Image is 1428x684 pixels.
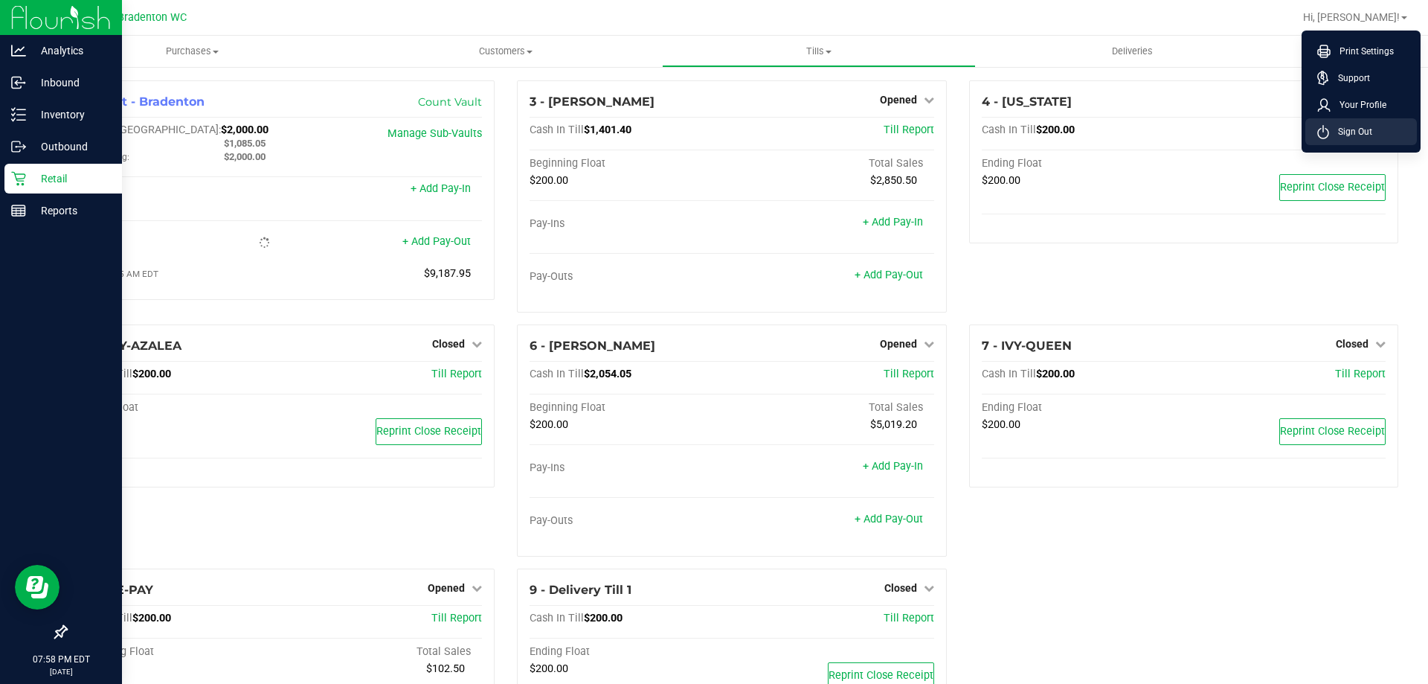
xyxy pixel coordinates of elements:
div: Ending Float [982,157,1184,170]
p: Inbound [26,74,115,92]
a: + Add Pay-Out [402,235,471,248]
inline-svg: Inbound [11,75,26,90]
a: Till Report [884,612,934,624]
span: Cash In Till [530,368,584,380]
div: Pay-Ins [78,184,280,197]
a: Till Report [1335,368,1386,380]
li: Sign Out [1305,118,1417,145]
p: Reports [26,202,115,220]
span: 9 - Delivery Till 1 [530,583,631,597]
span: Cash In [GEOGRAPHIC_DATA]: [78,124,221,136]
div: Pay-Outs [78,237,280,250]
span: Purchases [36,45,349,58]
a: Purchases [36,36,349,67]
span: $1,085.05 [224,138,266,149]
div: Beginning Float [78,645,280,659]
p: 07:58 PM EDT [7,653,115,666]
span: 3 - [PERSON_NAME] [530,95,654,109]
inline-svg: Inventory [11,107,26,122]
span: 7 - IVY-QUEEN [982,339,1072,353]
p: Inventory [26,106,115,124]
div: Pay-Ins [530,461,732,475]
span: $200.00 [1036,368,1075,380]
div: Pay-Outs [530,270,732,284]
p: Analytics [26,42,115,60]
inline-svg: Outbound [11,139,26,154]
span: Print Settings [1331,44,1394,59]
p: [DATE] [7,666,115,677]
a: Tills [662,36,975,67]
span: $200.00 [132,368,171,380]
span: 4 - [US_STATE] [982,95,1072,109]
span: Deliveries [1092,45,1173,58]
span: Reprint Close Receipt [829,669,933,682]
span: $200.00 [132,612,171,624]
div: Total Sales [732,157,934,170]
span: Opened [428,582,465,594]
a: + Add Pay-In [863,216,923,228]
span: Sign Out [1329,124,1372,139]
span: $200.00 [530,662,568,675]
a: + Add Pay-In [863,460,923,473]
div: Total Sales [280,645,483,659]
span: Cash In Till [530,612,584,624]
span: $200.00 [584,612,623,624]
span: $2,054.05 [584,368,631,380]
span: Bradenton WC [118,11,187,24]
a: Count Vault [418,95,482,109]
button: Reprint Close Receipt [1279,418,1386,445]
span: Tills [663,45,974,58]
span: Reprint Close Receipt [376,425,481,438]
span: 5 - IGGY-AZALEA [78,339,181,353]
button: Reprint Close Receipt [376,418,482,445]
span: Closed [432,338,465,350]
span: $200.00 [530,418,568,431]
a: Till Report [884,124,934,136]
inline-svg: Retail [11,171,26,186]
a: + Add Pay-Out [855,269,923,281]
span: $9,187.95 [424,267,471,280]
span: 6 - [PERSON_NAME] [530,339,655,353]
iframe: Resource center [15,565,59,610]
a: Manage Sub-Vaults [387,127,482,140]
div: Ending Float [78,401,280,415]
span: Hi, [PERSON_NAME]! [1303,11,1400,23]
a: Customers [349,36,662,67]
span: $1,401.40 [584,124,631,136]
div: Ending Float [530,645,732,659]
inline-svg: Reports [11,203,26,218]
span: Cash In Till [982,124,1036,136]
div: Beginning Float [530,157,732,170]
div: Total Sales [732,401,934,415]
span: Closed [884,582,917,594]
span: $200.00 [982,174,1020,187]
p: Retail [26,170,115,188]
div: Beginning Float [530,401,732,415]
span: Opened [880,338,917,350]
a: Till Report [431,612,482,624]
div: Ending Float [982,401,1184,415]
span: $102.50 [426,662,465,675]
span: Reprint Close Receipt [1280,425,1385,438]
a: Deliveries [976,36,1289,67]
a: Till Report [884,368,934,380]
inline-svg: Analytics [11,43,26,58]
div: Pay-Ins [530,217,732,231]
span: Customers [350,45,661,58]
button: Reprint Close Receipt [1279,174,1386,201]
span: Your Profile [1331,98,1386,112]
a: + Add Pay-Out [855,513,923,525]
span: $5,019.20 [870,418,917,431]
span: $2,000.00 [224,151,266,162]
span: Support [1329,71,1370,86]
span: $2,850.50 [870,174,917,187]
span: 1 - Vault - Bradenton [78,95,205,109]
span: Cash In Till [530,124,584,136]
span: Reprint Close Receipt [1280,181,1385,194]
span: Closed [1336,338,1368,350]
